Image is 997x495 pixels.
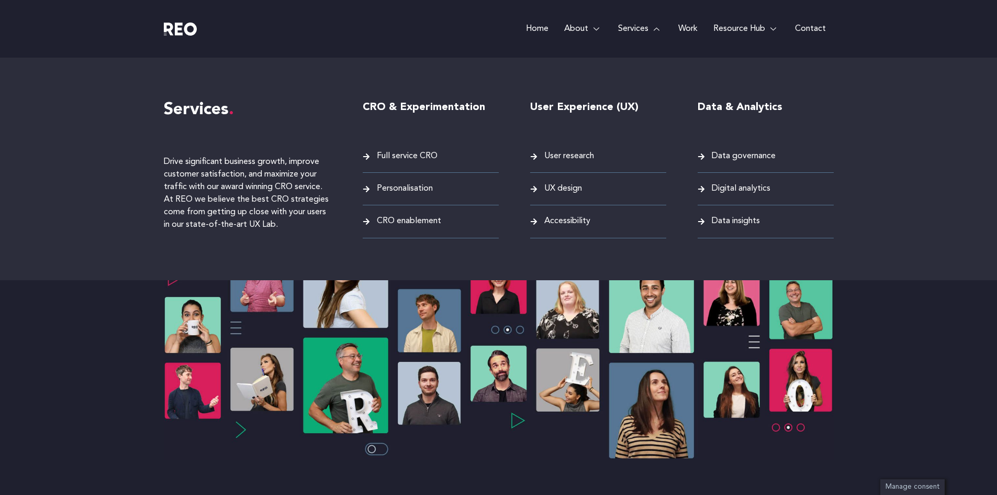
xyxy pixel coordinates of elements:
[374,214,441,228] span: CRO enablement
[363,149,499,163] a: Full service CRO
[886,483,939,490] span: Manage consent
[542,214,590,228] span: Accessibility
[542,182,582,196] span: UX design
[164,156,331,231] div: Drive significant business growth, improve customer satisfaction, and maximize your traffic with ...
[530,100,666,115] h6: User Experience (UX)
[709,214,760,228] span: Data insights
[698,182,834,196] a: Digital analytics
[363,214,499,228] a: CRO enablement
[709,149,776,163] span: Data governance
[542,149,594,163] span: User research
[530,182,666,196] a: UX design
[363,182,499,196] a: Personalisation
[374,149,438,163] span: Full service CRO
[709,182,770,196] span: Digital analytics
[164,102,234,118] span: Services
[698,149,834,163] a: Data governance
[698,214,834,228] a: Data insights
[363,100,499,115] h6: CRO & Experimentation
[374,182,433,196] span: Personalisation
[530,149,666,163] a: User research
[698,100,834,115] h6: Data & Analytics
[530,214,666,228] a: Accessibility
